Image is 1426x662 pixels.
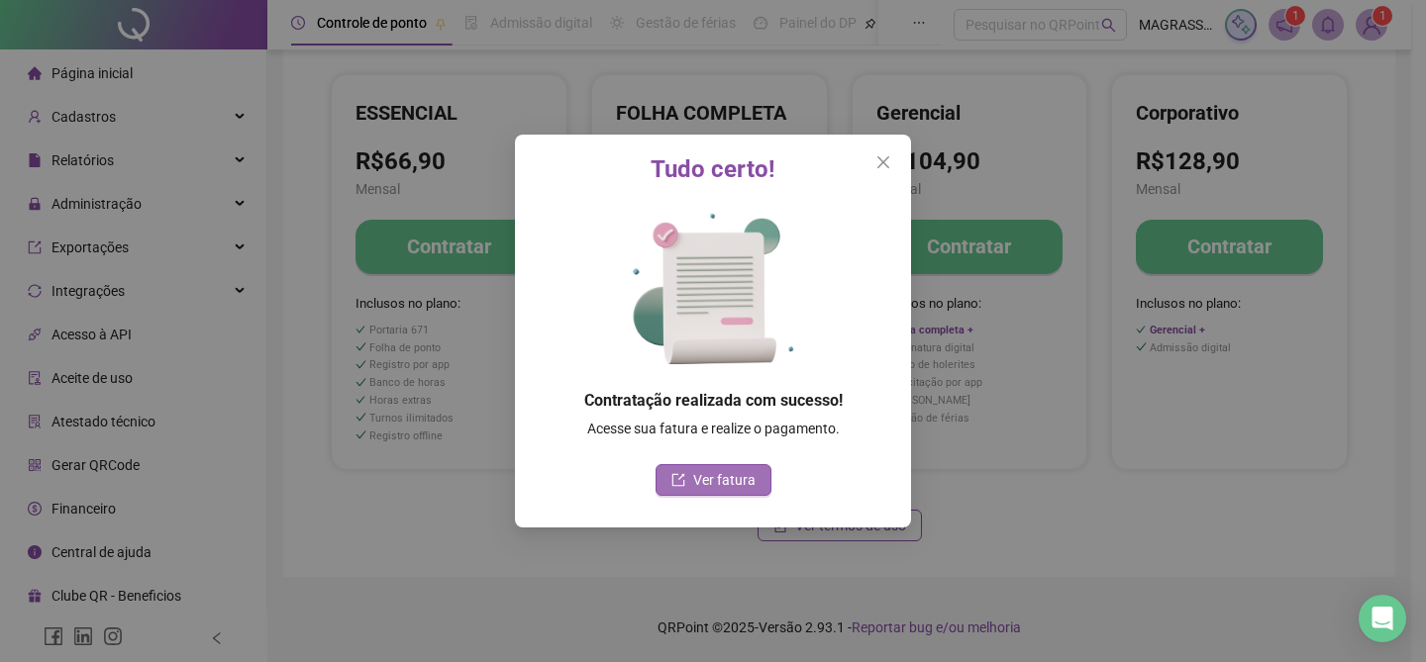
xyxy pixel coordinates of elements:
span: Ver fatura [693,469,756,491]
h5: Contratação realizada com sucesso! [584,389,843,413]
button: Ver fatura [656,464,771,496]
button: Close [867,146,899,178]
div: Open Intercom Messenger [1359,595,1406,642]
img: contract-checkmark.df4465454c4267dfd4a4.png [614,214,812,364]
h3: Tudo certo! [539,154,887,186]
span: Acesse sua fatura e realize o pagamento. [587,418,840,439]
span: close [875,154,891,170]
span: export [671,473,685,487]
